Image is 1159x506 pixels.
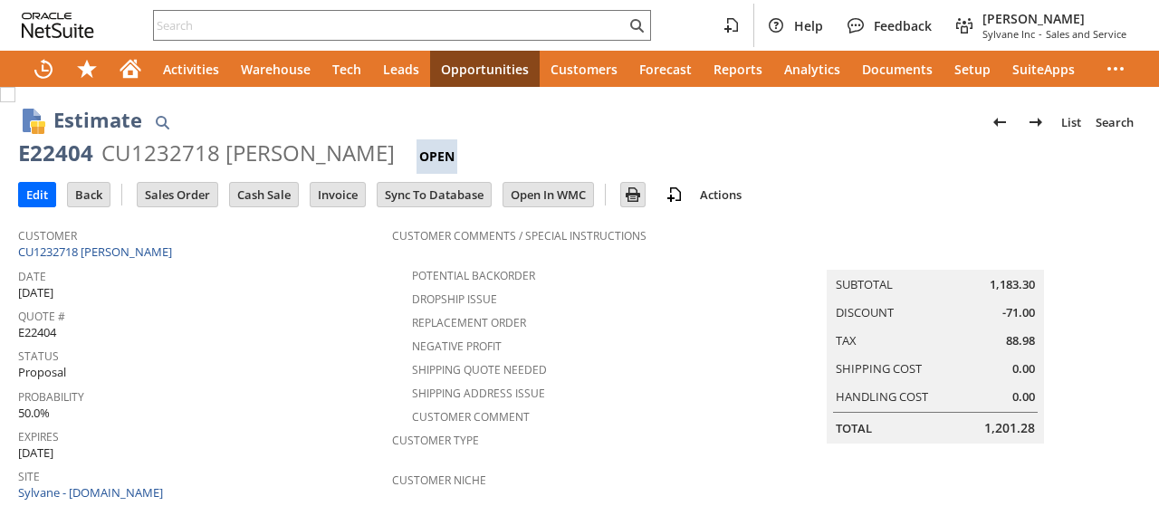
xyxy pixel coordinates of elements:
[120,58,141,80] svg: Home
[151,111,173,133] img: Quick Find
[982,10,1126,27] span: [PERSON_NAME]
[417,139,457,174] div: Open
[18,309,65,324] a: Quote #
[1001,51,1086,87] a: SuiteApps
[1002,304,1035,321] span: -71.00
[163,61,219,78] span: Activities
[138,183,217,206] input: Sales Order
[626,14,647,36] svg: Search
[836,388,928,405] a: Handling Cost
[836,420,872,436] a: Total
[1025,111,1047,133] img: Next
[954,61,991,78] span: Setup
[1006,332,1035,349] span: 88.98
[412,315,526,330] a: Replacement Order
[794,17,823,34] span: Help
[19,183,55,206] input: Edit
[551,61,618,78] span: Customers
[412,409,530,425] a: Customer Comment
[622,184,644,205] img: Print
[18,469,40,484] a: Site
[412,291,497,307] a: Dropship Issue
[412,386,545,401] a: Shipping Address Issue
[1012,360,1035,377] span: 0.00
[18,405,50,422] span: 50.0%
[836,276,893,292] a: Subtotal
[18,429,59,444] a: Expires
[230,51,321,87] a: Warehouse
[851,51,943,87] a: Documents
[332,61,361,78] span: Tech
[22,13,94,38] svg: logo
[321,51,372,87] a: Tech
[1039,27,1042,41] span: -
[68,183,110,206] input: Back
[412,268,535,283] a: Potential Backorder
[540,51,628,87] a: Customers
[836,304,894,320] a: Discount
[639,61,692,78] span: Forecast
[784,61,840,78] span: Analytics
[628,51,703,87] a: Forecast
[412,362,547,377] a: Shipping Quote Needed
[1054,108,1088,137] a: List
[982,27,1035,41] span: Sylvane Inc
[1088,108,1141,137] a: Search
[76,58,98,80] svg: Shortcuts
[943,51,1001,87] a: Setup
[1012,61,1075,78] span: SuiteApps
[984,419,1035,437] span: 1,201.28
[152,51,230,87] a: Activities
[503,183,593,206] input: Open In WMC
[18,348,59,364] a: Status
[18,484,168,501] a: Sylvane - [DOMAIN_NAME]
[241,61,311,78] span: Warehouse
[22,51,65,87] a: Recent Records
[874,17,932,34] span: Feedback
[430,51,540,87] a: Opportunities
[18,444,53,462] span: [DATE]
[18,364,66,381] span: Proposal
[392,433,479,448] a: Customer Type
[383,61,419,78] span: Leads
[65,51,109,87] div: Shortcuts
[311,183,365,206] input: Invoice
[693,186,749,203] a: Actions
[862,61,933,78] span: Documents
[18,389,84,405] a: Probability
[773,51,851,87] a: Analytics
[18,284,53,301] span: [DATE]
[441,61,529,78] span: Opportunities
[989,111,1011,133] img: Previous
[372,51,430,87] a: Leads
[53,105,142,135] h1: Estimate
[990,276,1035,293] span: 1,183.30
[412,339,502,354] a: Negative Profit
[378,183,491,206] input: Sync To Database
[154,14,626,36] input: Search
[18,324,56,341] span: E22404
[33,58,54,80] svg: Recent Records
[621,183,645,206] input: Print
[1012,388,1035,406] span: 0.00
[1094,51,1137,87] div: More menus
[392,473,486,488] a: Customer Niche
[18,269,46,284] a: Date
[18,243,177,260] a: CU1232718 [PERSON_NAME]
[109,51,152,87] a: Home
[664,184,685,205] img: add-record.svg
[703,51,773,87] a: Reports
[836,360,922,377] a: Shipping Cost
[827,241,1044,270] caption: Summary
[18,138,93,167] div: E22404
[392,228,647,243] a: Customer Comments / Special Instructions
[101,138,395,167] div: CU1232718 [PERSON_NAME]
[230,183,298,206] input: Cash Sale
[836,332,857,348] a: Tax
[714,61,762,78] span: Reports
[1046,27,1126,41] span: Sales and Service
[18,228,77,243] a: Customer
